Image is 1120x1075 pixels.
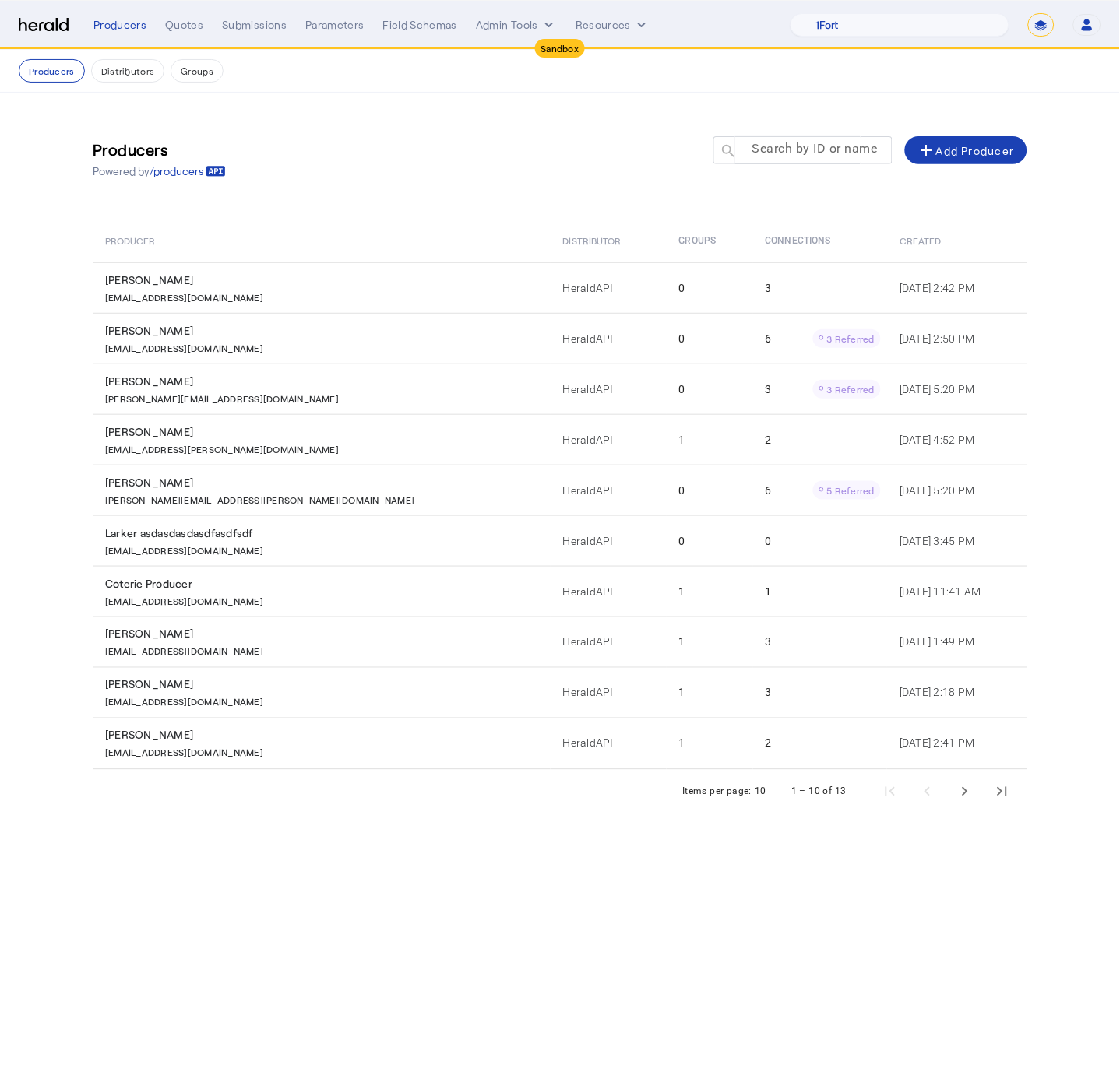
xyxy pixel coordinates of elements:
button: Next page [946,773,984,810]
div: 10 [755,784,766,799]
td: 0 [667,515,753,566]
td: [DATE] 5:20 PM [887,465,1027,515]
th: Distributor [551,219,667,262]
div: [PERSON_NAME] [105,677,544,693]
td: HeraldAPI [551,364,667,414]
h3: Producers [93,139,226,160]
td: [DATE] 4:52 PM [887,414,1027,465]
div: [PERSON_NAME] [105,323,544,339]
td: 0 [667,364,753,414]
button: Groups [171,59,224,83]
td: 0 [667,465,753,515]
div: 6 [766,481,882,500]
p: [EMAIL_ADDRESS][PERSON_NAME][DOMAIN_NAME] [105,440,339,455]
div: 1 [766,584,882,599]
button: Resources dropdown menu [576,17,650,33]
mat-icon: search [713,142,740,162]
td: 0 [667,262,753,313]
td: [DATE] 2:50 PM [887,313,1027,364]
a: /producers [150,163,226,179]
mat-label: Search by ID or name [752,142,878,156]
td: 1 [667,566,753,617]
div: [PERSON_NAME] [105,424,544,440]
th: Created [887,219,1027,262]
div: 0 [766,533,882,549]
td: HeraldAPI [551,515,667,566]
span: 3 Referred [827,333,875,344]
div: Producers [93,17,146,33]
td: HeraldAPI [551,262,667,313]
div: Larker asdasdasdasdfasdfsdf [105,525,544,541]
div: Parameters [305,17,365,33]
div: [PERSON_NAME] [105,374,544,389]
button: Distributors [91,59,165,83]
td: 1 [667,617,753,667]
div: 3 [766,380,882,399]
td: HeraldAPI [551,566,667,617]
td: [DATE] 1:49 PM [887,617,1027,667]
div: 6 [766,329,882,348]
td: [DATE] 2:42 PM [887,262,1027,313]
div: Items per page: [682,784,752,799]
p: [EMAIL_ADDRESS][DOMAIN_NAME] [105,541,263,557]
p: [EMAIL_ADDRESS][DOMAIN_NAME] [105,592,263,607]
div: 3 [766,634,882,650]
div: [PERSON_NAME] [105,272,544,288]
th: Groups [667,219,753,262]
th: Connections [753,219,888,262]
p: [PERSON_NAME][EMAIL_ADDRESS][DOMAIN_NAME] [105,389,339,405]
td: HeraldAPI [551,667,667,718]
button: internal dropdown menu [476,17,557,33]
th: Producer [93,219,551,262]
td: 1 [667,414,753,465]
div: 3 [766,280,882,296]
td: HeraldAPI [551,465,667,515]
td: 1 [667,667,753,718]
span: 5 Referred [827,485,875,496]
p: [PERSON_NAME][EMAIL_ADDRESS][PERSON_NAME][DOMAIN_NAME] [105,490,415,506]
div: Coterie Producer [105,576,544,592]
img: Herald Logo [19,18,69,33]
div: 2 [766,736,882,751]
button: Producers [19,59,85,83]
td: HeraldAPI [551,617,667,667]
div: Field Schemas [383,17,458,33]
div: [PERSON_NAME] [105,728,544,743]
div: Add Producer [917,141,1015,160]
td: [DATE] 2:41 PM [887,718,1027,769]
div: 1 – 10 of 13 [791,784,847,799]
p: [EMAIL_ADDRESS][DOMAIN_NAME] [105,743,263,759]
div: [PERSON_NAME] [105,627,544,642]
td: [DATE] 2:18 PM [887,667,1027,718]
p: [EMAIL_ADDRESS][DOMAIN_NAME] [105,288,263,304]
p: Powered by [93,163,226,179]
div: Submissions [222,17,287,33]
td: 0 [667,313,753,364]
td: HeraldAPI [551,718,667,769]
button: Last page [984,773,1021,810]
span: 3 Referred [827,384,875,395]
div: 2 [766,432,882,448]
button: Add Producer [905,136,1027,164]
td: HeraldAPI [551,313,667,364]
td: 1 [667,718,753,769]
div: [PERSON_NAME] [105,475,544,490]
p: [EMAIL_ADDRESS][DOMAIN_NAME] [105,339,263,354]
div: 3 [766,685,882,701]
div: Quotes [165,17,203,33]
td: HeraldAPI [551,414,667,465]
td: [DATE] 11:41 AM [887,566,1027,617]
p: [EMAIL_ADDRESS][DOMAIN_NAME] [105,693,263,708]
p: [EMAIL_ADDRESS][DOMAIN_NAME] [105,642,263,658]
td: [DATE] 5:20 PM [887,364,1027,414]
div: Sandbox [535,39,586,58]
mat-icon: add [917,141,936,160]
td: [DATE] 3:45 PM [887,515,1027,566]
